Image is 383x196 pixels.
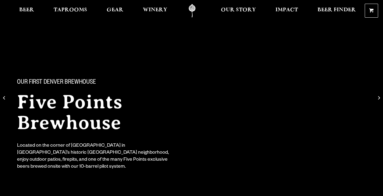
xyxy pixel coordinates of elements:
[181,4,204,18] a: Odell Home
[19,8,34,12] span: Beer
[221,8,256,12] span: Our Story
[15,4,38,18] a: Beer
[275,8,298,12] span: Impact
[17,79,96,87] span: Our First Denver Brewhouse
[17,92,207,133] h2: Five Points Brewhouse
[139,4,171,18] a: Winery
[271,4,302,18] a: Impact
[314,4,360,18] a: Beer Finder
[103,4,127,18] a: Gear
[317,8,356,12] span: Beer Finder
[143,8,167,12] span: Winery
[107,8,123,12] span: Gear
[17,143,173,171] div: Located on the corner of [GEOGRAPHIC_DATA] in [GEOGRAPHIC_DATA]’s historic [GEOGRAPHIC_DATA] neig...
[50,4,91,18] a: Taprooms
[54,8,87,12] span: Taprooms
[217,4,260,18] a: Our Story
